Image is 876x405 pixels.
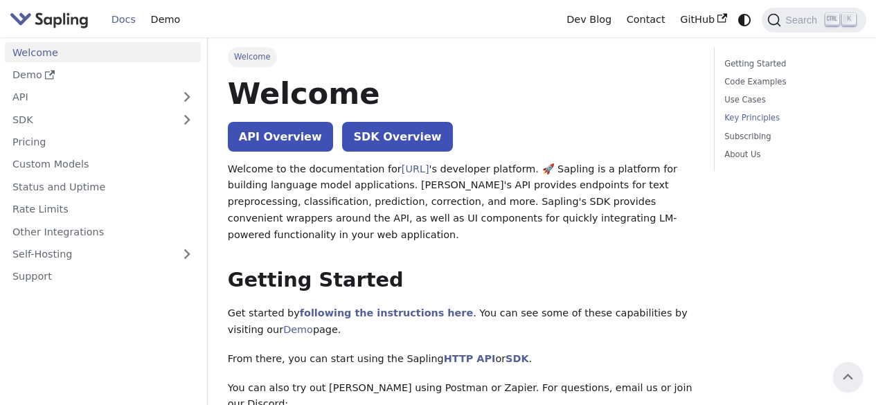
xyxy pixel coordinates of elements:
[228,47,277,66] span: Welcome
[672,9,734,30] a: GitHub
[5,177,201,197] a: Status and Uptime
[724,148,851,161] a: About Us
[5,87,173,107] a: API
[781,15,825,26] span: Search
[283,324,313,335] a: Demo
[5,222,201,242] a: Other Integrations
[559,9,618,30] a: Dev Blog
[228,161,694,244] p: Welcome to the documentation for 's developer platform. 🚀 Sapling is a platform for building lang...
[5,65,201,85] a: Demo
[228,351,694,368] p: From there, you can start using the Sapling or .
[724,93,851,107] a: Use Cases
[228,75,694,112] h1: Welcome
[5,132,201,152] a: Pricing
[724,130,851,143] a: Subscribing
[724,75,851,89] a: Code Examples
[300,307,473,318] a: following the instructions here
[5,267,201,287] a: Support
[228,47,694,66] nav: Breadcrumbs
[10,10,89,30] img: Sapling.ai
[228,122,333,152] a: API Overview
[402,163,429,174] a: [URL]
[173,109,201,129] button: Expand sidebar category 'SDK'
[842,13,856,26] kbd: K
[5,42,201,62] a: Welcome
[228,268,694,293] h2: Getting Started
[5,109,173,129] a: SDK
[833,362,863,392] button: Scroll back to top
[104,9,143,30] a: Docs
[143,9,188,30] a: Demo
[724,111,851,125] a: Key Principles
[444,353,496,364] a: HTTP API
[173,87,201,107] button: Expand sidebar category 'API'
[506,353,528,364] a: SDK
[228,305,694,339] p: Get started by . You can see some of these capabilities by visiting our page.
[724,57,851,71] a: Getting Started
[5,154,201,174] a: Custom Models
[10,10,93,30] a: Sapling.ai
[762,8,866,33] button: Search (Ctrl+K)
[5,244,201,264] a: Self-Hosting
[735,10,755,30] button: Switch between dark and light mode (currently system mode)
[5,199,201,219] a: Rate Limits
[342,122,452,152] a: SDK Overview
[619,9,673,30] a: Contact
